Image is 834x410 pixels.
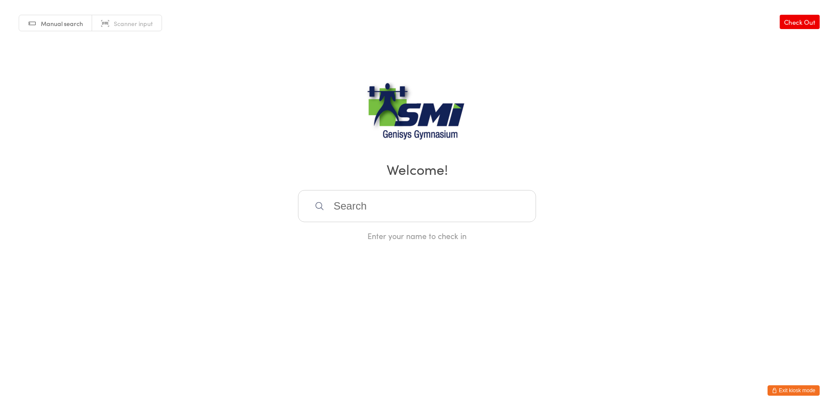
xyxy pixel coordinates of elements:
a: Check Out [780,15,820,29]
h2: Welcome! [9,159,825,179]
button: Exit kiosk mode [768,385,820,396]
input: Search [298,190,536,222]
span: Manual search [41,19,83,28]
span: Scanner input [114,19,153,28]
div: Enter your name to check in [298,230,536,241]
img: Genisys Gym [363,82,471,147]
